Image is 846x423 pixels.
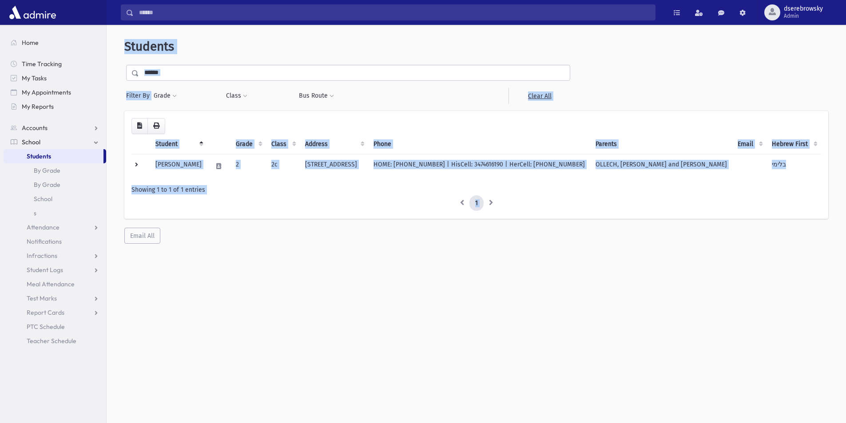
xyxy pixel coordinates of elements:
th: Grade: activate to sort column ascending [230,134,266,154]
a: My Appointments [4,85,106,99]
th: Class: activate to sort column ascending [266,134,300,154]
span: My Appointments [22,88,71,96]
td: 2c [266,154,300,178]
span: Notifications [27,237,62,245]
a: My Reports [4,99,106,114]
span: Admin [784,12,823,20]
td: OLLECH, [PERSON_NAME] and [PERSON_NAME] [590,154,732,178]
a: Time Tracking [4,57,106,71]
a: s [4,206,106,220]
a: Teacher Schedule [4,334,106,348]
span: Time Tracking [22,60,62,68]
a: Accounts [4,121,106,135]
td: [STREET_ADDRESS] [300,154,368,178]
td: HOME: [PHONE_NUMBER] | HisCell: 3474616190 | HerCell: [PHONE_NUMBER] [368,154,590,178]
td: [PERSON_NAME] [150,154,207,178]
input: Search [134,4,655,20]
a: Student Logs [4,263,106,277]
button: Bus Route [298,88,334,104]
span: Test Marks [27,294,57,302]
img: AdmirePro [7,4,58,21]
a: Test Marks [4,291,106,305]
a: 1 [469,195,484,211]
a: Attendance [4,220,106,234]
button: CSV [131,118,148,134]
a: Home [4,36,106,50]
span: dserebrowsky [784,5,823,12]
a: Clear All [508,88,570,104]
span: Students [124,39,174,54]
span: Meal Attendance [27,280,75,288]
a: Meal Attendance [4,277,106,291]
button: Class [226,88,248,104]
a: PTC Schedule [4,320,106,334]
th: Hebrew First: activate to sort column ascending [767,134,821,154]
th: Student: activate to sort column descending [150,134,207,154]
span: Report Cards [27,308,64,316]
span: Student Logs [27,266,63,274]
th: Address: activate to sort column ascending [300,134,368,154]
span: Home [22,39,39,47]
button: Email All [124,228,160,244]
span: Accounts [22,124,48,132]
button: Grade [153,88,177,104]
span: My Tasks [22,74,47,82]
a: Infractions [4,249,106,263]
a: By Grade [4,163,106,178]
button: Print [147,118,165,134]
span: My Reports [22,103,54,111]
span: PTC Schedule [27,323,65,331]
th: Parents [590,134,732,154]
td: בלימי [767,154,821,178]
th: Email: activate to sort column ascending [732,134,767,154]
a: By Grade [4,178,106,192]
span: Attendance [27,223,60,231]
a: School [4,135,106,149]
span: Filter By [126,91,153,100]
a: Report Cards [4,305,106,320]
th: Phone [368,134,590,154]
span: Infractions [27,252,57,260]
span: Students [27,152,51,160]
a: My Tasks [4,71,106,85]
a: School [4,192,106,206]
div: Showing 1 to 1 of 1 entries [131,185,821,194]
a: Notifications [4,234,106,249]
td: 2 [230,154,266,178]
span: School [22,138,40,146]
a: Students [4,149,103,163]
span: Teacher Schedule [27,337,76,345]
